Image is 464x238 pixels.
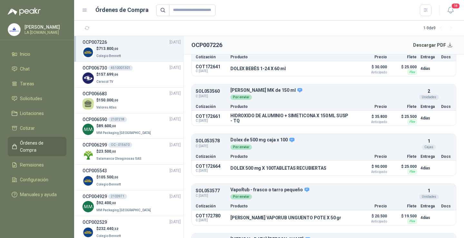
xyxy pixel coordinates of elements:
p: COT172664 [196,164,227,169]
p: Cotización [196,105,227,109]
span: Inicio [20,51,30,58]
p: $ [96,97,118,103]
span: ,00 [111,201,116,205]
p: $ [96,71,118,78]
h3: OCP004929 [82,193,107,200]
p: DOLEX BEBÈS 1-24 X 60 ml [230,66,286,71]
span: 89.600 [99,124,116,128]
span: [DATE] [169,90,181,97]
img: Company Logo [82,149,94,161]
span: ,32 [113,227,118,231]
p: Producto [230,204,351,208]
p: Flete [391,204,417,208]
p: 4 días [420,114,437,122]
span: C: [DATE] [196,94,227,99]
span: Chat [20,65,30,72]
p: Producto [230,55,351,59]
div: Unidades [419,194,439,199]
div: Flex [408,119,417,124]
h2: OCP007226 [191,41,222,50]
span: C: [DATE] [196,193,227,198]
div: Por enviar [230,194,252,199]
p: COT172780 [196,213,227,218]
p: 2 [428,88,430,95]
h3: OCP006590 [82,116,107,123]
a: OCP0049292103971[DATE] Company Logo$92.400,00MM Packaging [GEOGRAPHIC_DATA] [82,193,181,213]
a: Órdenes de Compra [8,137,66,156]
div: Flex [408,169,417,174]
div: OC - 015670 [108,142,132,148]
p: SOL053577 [196,188,227,193]
span: Configuración [20,176,48,183]
span: ,00 [113,47,118,51]
p: Docs [441,204,452,208]
span: Manuales y ayuda [20,191,57,198]
p: $ [96,226,122,232]
a: OCP005543[DATE] Company Logo$105.500,00Colegio Bennett [82,167,181,187]
p: Cotización [196,155,227,158]
p: DOLEX 500 mg X 100TABLETAS RECUBIERTAS [230,166,326,171]
p: $ 30.000 [355,63,387,74]
span: [DATE] [169,194,181,200]
div: 2103971 [108,194,127,199]
h3: OCP006730 [82,64,107,71]
span: 232.440 [99,226,118,231]
span: Valores Atlas [96,106,117,109]
a: Licitaciones [8,107,66,119]
img: Company Logo [82,175,94,186]
h1: Órdenes de Compra [95,5,149,14]
a: Remisiones [8,159,66,171]
p: Entrega [420,204,437,208]
p: Precio [355,105,387,109]
span: ,00 [113,176,118,179]
span: C: [DATE] [196,169,227,173]
span: Remisiones [20,161,44,168]
p: SOL053578 [196,138,227,143]
img: Company Logo [82,72,94,84]
p: 1 [428,138,430,145]
span: 23.500 [99,149,116,154]
p: HIDROXIDO DE ALUMINIO + SIMETICONA X 150 ML SUSP - TQ [230,113,351,123]
span: Colegio Bennett [96,54,121,58]
p: Entrega [420,155,437,158]
button: 18 [445,5,456,16]
a: OCP0067304510001301[DATE] Company Logo$157.699,06Caracol TV [82,64,181,85]
span: 18 [451,3,460,9]
p: Flete [391,55,417,59]
span: [DATE] [169,142,181,148]
p: $ 25.500 [391,113,417,120]
img: Company Logo [8,24,20,36]
p: 1 [428,187,430,194]
a: OCP0065902107218[DATE] Company Logo$89.600,00MM Packaging [GEOGRAPHIC_DATA] [82,116,181,136]
span: ,00 [111,124,116,128]
img: Logo peakr [8,8,41,15]
p: [PERSON_NAME] [24,25,65,29]
p: Precio [355,155,387,158]
p: $ [96,123,152,129]
p: Precio [355,55,387,59]
a: OCP006299OC - 015670[DATE] Company Logo$23.500,00Salamanca Oleaginosas SAS [82,141,181,162]
div: 4510001301 [108,65,133,71]
span: [DATE] [169,39,181,45]
span: Órdenes de Compra [20,139,60,154]
p: SOL053560 [196,89,227,94]
img: Company Logo [82,124,94,135]
p: $ 35.800 [355,113,387,124]
div: Flex [408,70,417,75]
span: Anticipado [355,220,387,223]
p: [PERSON_NAME] VAPORUB UNGUENTO POTE X 50 gr [230,215,341,220]
span: Anticipado [355,170,387,174]
span: Solicitudes [20,95,42,102]
p: LA [DOMAIN_NAME] [24,31,65,34]
p: 4 días [420,214,437,222]
span: ,00 [113,99,118,102]
p: $ 20.500 [355,212,387,223]
h3: OCP006299 [82,141,107,148]
span: Salamanca Oleaginosas SAS [96,157,141,160]
p: $ [96,200,152,206]
span: C: [DATE] [196,69,227,73]
span: Colegio Bennett [96,234,121,238]
p: $ 19.500 [391,212,417,220]
p: [PERSON_NAME] MK de 150 ml [230,88,417,93]
span: [DATE] [169,65,181,71]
